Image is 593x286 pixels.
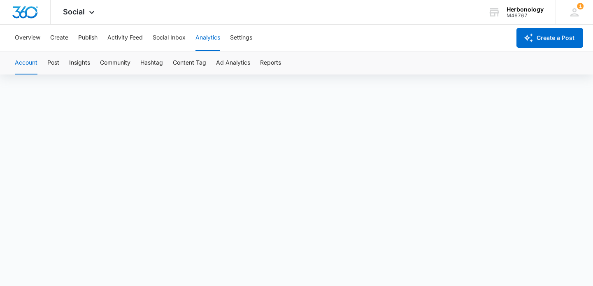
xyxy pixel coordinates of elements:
button: Settings [230,25,252,51]
button: Reports [260,51,281,74]
button: Create a Post [516,28,583,48]
button: Activity Feed [107,25,143,51]
button: Publish [78,25,98,51]
button: Overview [15,25,40,51]
button: Account [15,51,37,74]
button: Social Inbox [153,25,186,51]
button: Insights [69,51,90,74]
button: Hashtag [140,51,163,74]
span: Social [63,7,85,16]
div: notifications count [577,3,584,9]
button: Ad Analytics [216,51,250,74]
button: Community [100,51,130,74]
span: 1 [577,3,584,9]
button: Analytics [195,25,220,51]
button: Create [50,25,68,51]
div: account id [507,13,544,19]
button: Post [47,51,59,74]
button: Content Tag [173,51,206,74]
div: account name [507,6,544,13]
